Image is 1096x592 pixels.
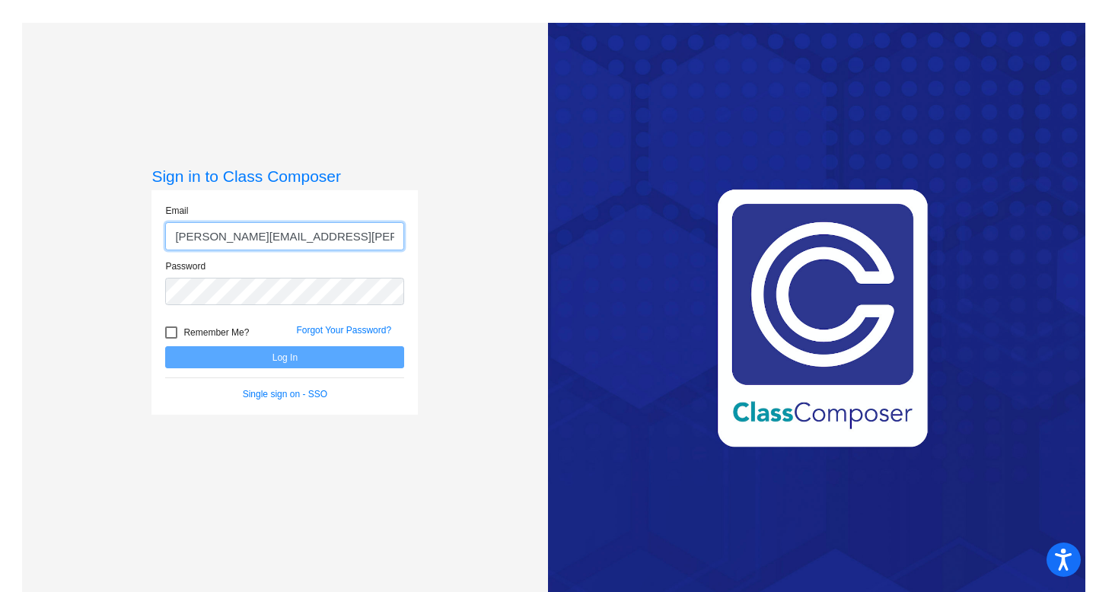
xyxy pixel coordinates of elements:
span: Remember Me? [183,323,249,342]
a: Forgot Your Password? [296,325,391,336]
button: Log In [165,346,404,368]
label: Password [165,259,205,273]
h3: Sign in to Class Composer [151,167,418,186]
a: Single sign on - SSO [243,389,327,399]
label: Email [165,204,188,218]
